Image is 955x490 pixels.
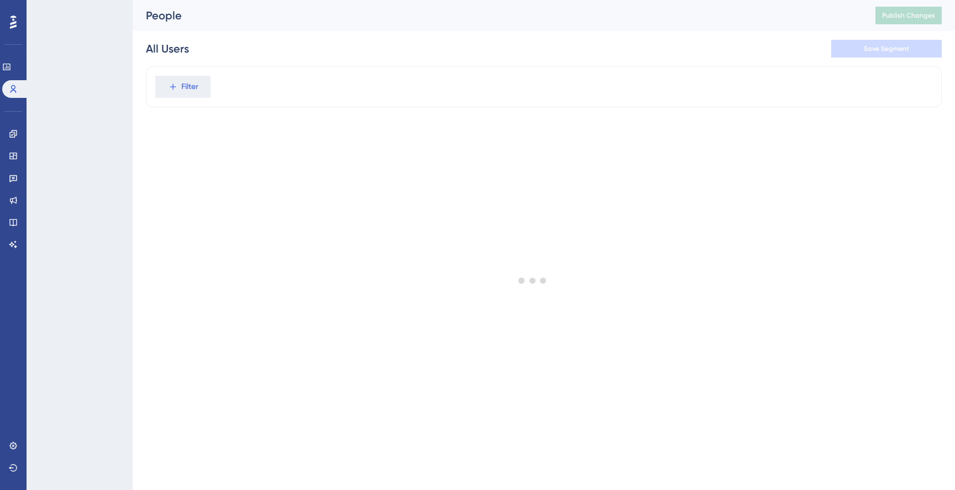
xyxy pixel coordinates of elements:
[146,8,848,23] div: People
[864,44,909,53] span: Save Segment
[875,7,942,24] button: Publish Changes
[146,41,189,56] div: All Users
[831,40,942,58] button: Save Segment
[882,11,935,20] span: Publish Changes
